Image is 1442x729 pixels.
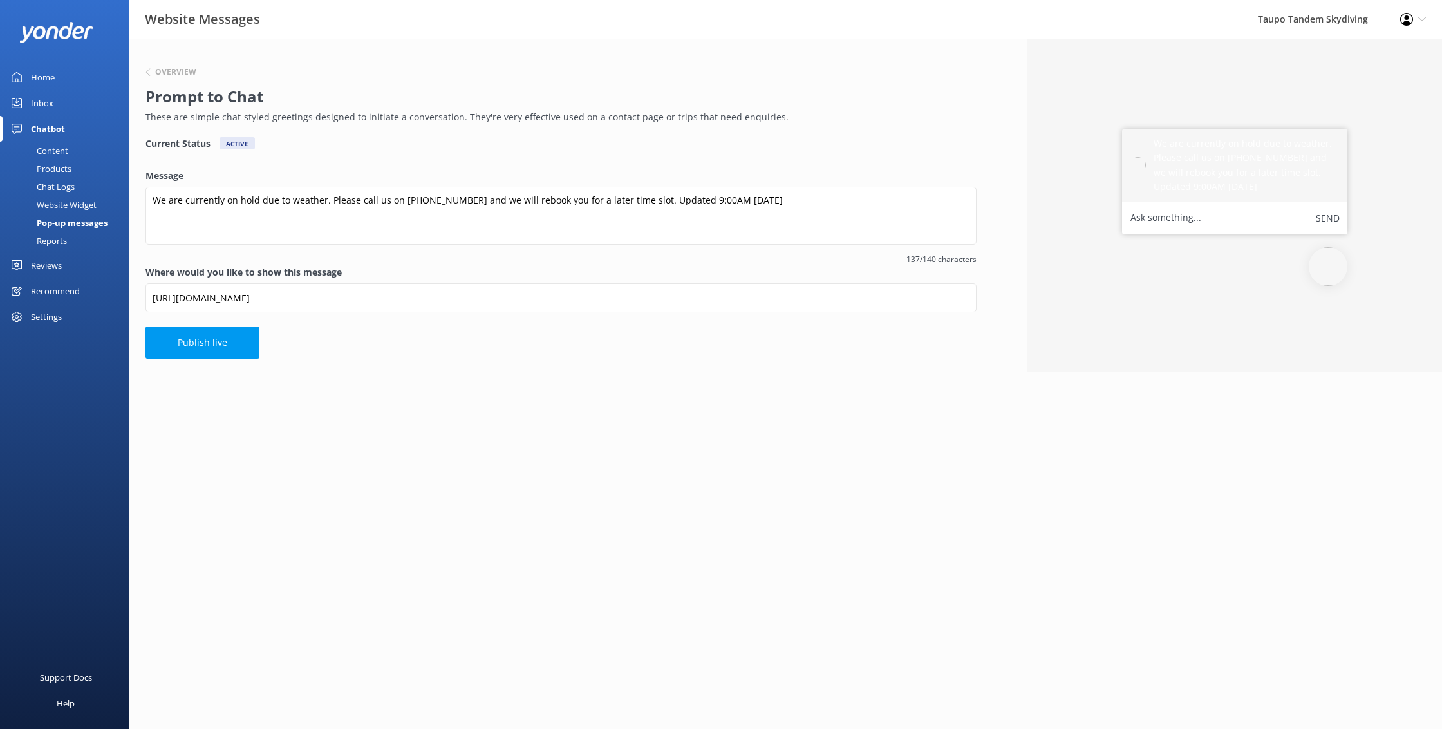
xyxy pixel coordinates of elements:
label: Where would you like to show this message [145,265,977,279]
a: Content [8,142,129,160]
a: Reports [8,232,129,250]
div: Pop-up messages [8,214,108,232]
h5: We are currently on hold due to weather. Please call us on [PHONE_NUMBER] and we will rebook you ... [1154,137,1340,194]
a: Chat Logs [8,178,129,196]
a: Website Widget [8,196,129,214]
a: Products [8,160,129,178]
img: yonder-white-logo.png [19,22,93,43]
p: These are simple chat-styled greetings designed to initiate a conversation. They're very effectiv... [145,110,970,124]
button: Publish live [145,327,259,359]
h6: Overview [155,68,196,76]
h2: Prompt to Chat [145,84,970,109]
a: Pop-up messages [8,214,129,232]
button: Overview [145,68,196,76]
input: https://www.example.com/page [145,283,977,312]
h4: Current Status [145,137,211,149]
div: Active [220,137,255,149]
textarea: We are currently on hold due to weather. Please call us on [PHONE_NUMBER] and we will rebook you ... [145,187,977,245]
button: Send [1316,210,1340,227]
div: Reports [8,232,67,250]
div: Reviews [31,252,62,278]
label: Ask something... [1130,210,1201,227]
div: Chat Logs [8,178,75,196]
div: Website Widget [8,196,97,214]
label: Message [145,169,977,183]
div: Home [31,64,55,90]
div: Support Docs [40,665,92,690]
span: 137/140 characters [145,253,977,265]
div: Content [8,142,68,160]
div: Settings [31,304,62,330]
div: Help [57,690,75,716]
h3: Website Messages [145,9,260,30]
div: Recommend [31,278,80,304]
div: Chatbot [31,116,65,142]
div: Inbox [31,90,53,116]
div: Products [8,160,71,178]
